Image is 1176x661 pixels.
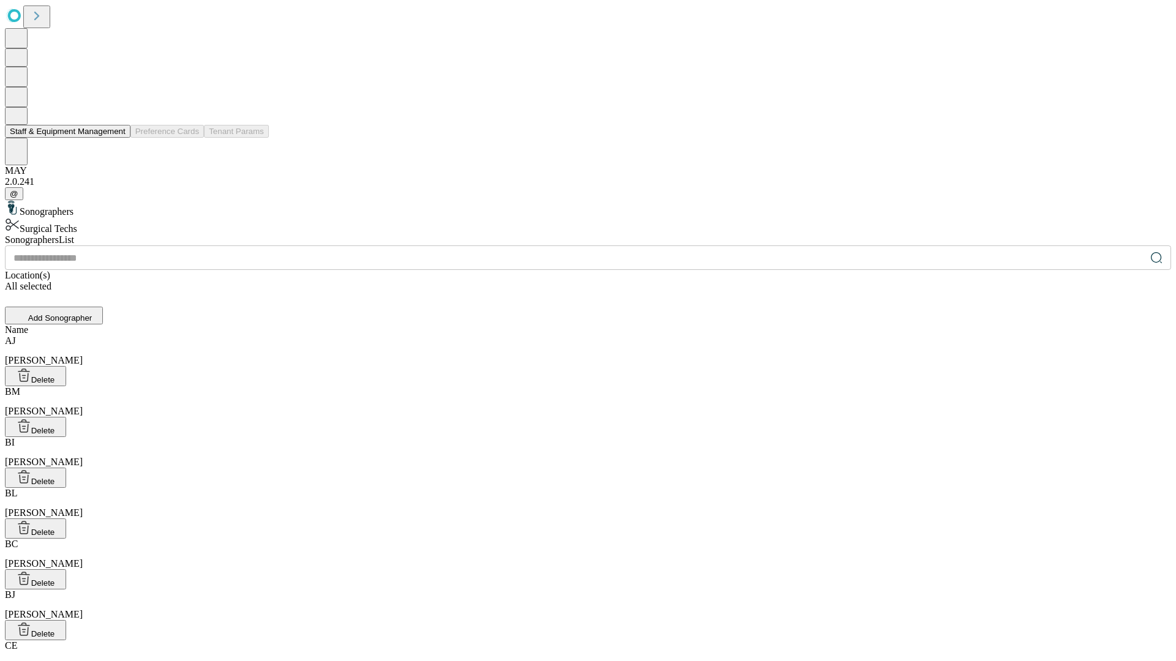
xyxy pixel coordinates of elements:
[5,165,1171,176] div: MAY
[5,569,66,589] button: Delete
[5,217,1171,234] div: Surgical Techs
[5,234,1171,245] div: Sonographers List
[5,589,15,600] span: BJ
[5,200,1171,217] div: Sonographers
[5,335,1171,366] div: [PERSON_NAME]
[5,518,66,539] button: Delete
[5,187,23,200] button: @
[5,366,66,386] button: Delete
[31,629,55,638] span: Delete
[31,477,55,486] span: Delete
[5,488,17,498] span: BL
[5,307,103,324] button: Add Sonographer
[5,417,66,437] button: Delete
[5,589,1171,620] div: [PERSON_NAME]
[31,426,55,435] span: Delete
[5,437,15,447] span: BI
[5,620,66,640] button: Delete
[5,270,50,280] span: Location(s)
[5,468,66,488] button: Delete
[5,386,1171,417] div: [PERSON_NAME]
[28,313,92,323] span: Add Sonographer
[5,324,1171,335] div: Name
[204,125,269,138] button: Tenant Params
[5,437,1171,468] div: [PERSON_NAME]
[5,386,20,397] span: BM
[10,189,18,198] span: @
[31,528,55,537] span: Delete
[5,176,1171,187] div: 2.0.241
[5,125,130,138] button: Staff & Equipment Management
[5,539,18,549] span: BC
[130,125,204,138] button: Preference Cards
[5,640,17,651] span: CE
[31,375,55,384] span: Delete
[31,578,55,588] span: Delete
[5,539,1171,569] div: [PERSON_NAME]
[5,488,1171,518] div: [PERSON_NAME]
[5,335,16,346] span: AJ
[5,281,1171,292] div: All selected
